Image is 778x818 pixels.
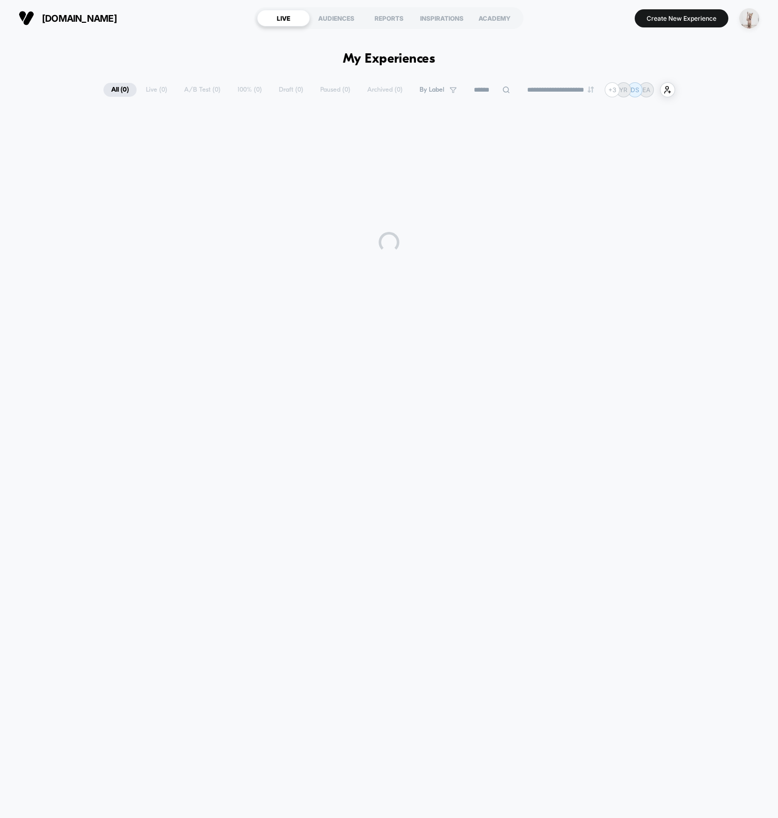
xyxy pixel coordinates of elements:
p: YR [619,86,627,94]
h1: My Experiences [343,52,436,67]
p: DS [631,86,639,94]
span: All ( 0 ) [103,83,137,97]
p: EA [642,86,650,94]
span: By Label [420,86,444,94]
img: Visually logo [19,10,34,26]
div: REPORTS [363,10,415,26]
img: end [588,86,594,93]
img: ppic [739,8,759,28]
span: [DOMAIN_NAME] [42,13,117,24]
div: + 3 [605,82,620,97]
button: [DOMAIN_NAME] [16,10,120,26]
div: LIVE [257,10,310,26]
div: AUDIENCES [310,10,363,26]
button: ppic [736,8,762,29]
div: INSPIRATIONS [415,10,468,26]
button: Create New Experience [635,9,728,27]
div: ACADEMY [468,10,521,26]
